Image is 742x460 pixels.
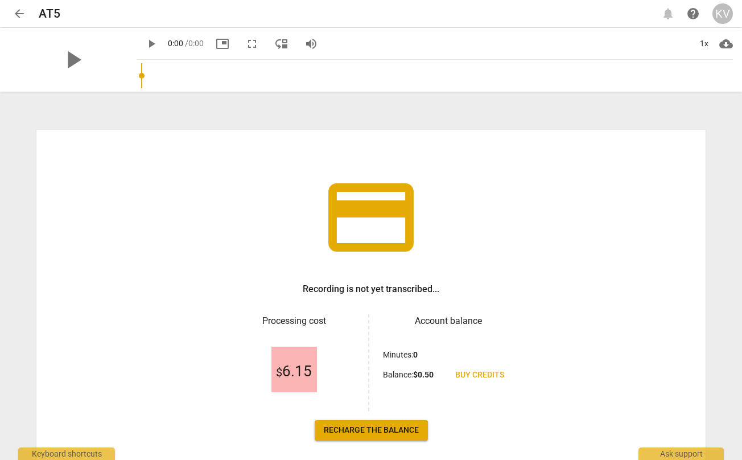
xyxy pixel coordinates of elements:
[638,447,724,460] div: Ask support
[245,37,259,51] span: fullscreen
[39,7,60,21] h2: AT5
[276,365,282,379] span: $
[683,3,703,24] a: Help
[383,369,434,381] p: Balance :
[229,314,359,328] h3: Processing cost
[13,7,26,20] span: arrow_back
[216,37,229,51] span: picture_in_picture
[686,7,700,20] span: help
[693,35,715,53] div: 1x
[275,37,288,51] span: move_down
[185,39,204,48] span: / 0:00
[18,447,115,460] div: Keyboard shortcuts
[212,34,233,54] button: Picture in picture
[455,369,504,381] span: Buy credits
[383,349,418,361] p: Minutes :
[301,34,321,54] button: Volume
[145,37,158,51] span: play_arrow
[168,39,183,48] span: 0:00
[304,37,318,51] span: volume_up
[303,282,439,296] h3: Recording is not yet transcribed...
[320,166,422,269] span: credit_card
[141,34,162,54] button: Play
[58,45,88,75] span: play_arrow
[446,365,513,385] a: Buy credits
[242,34,262,54] button: Fullscreen
[383,314,513,328] h3: Account balance
[719,37,733,51] span: cloud_download
[413,350,418,359] b: 0
[271,34,292,54] button: View player as separate pane
[413,370,434,379] b: $ 0.50
[324,425,419,436] span: Recharge the balance
[712,3,733,24] button: KV
[315,420,428,441] a: Recharge the balance
[276,363,312,380] span: 6.15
